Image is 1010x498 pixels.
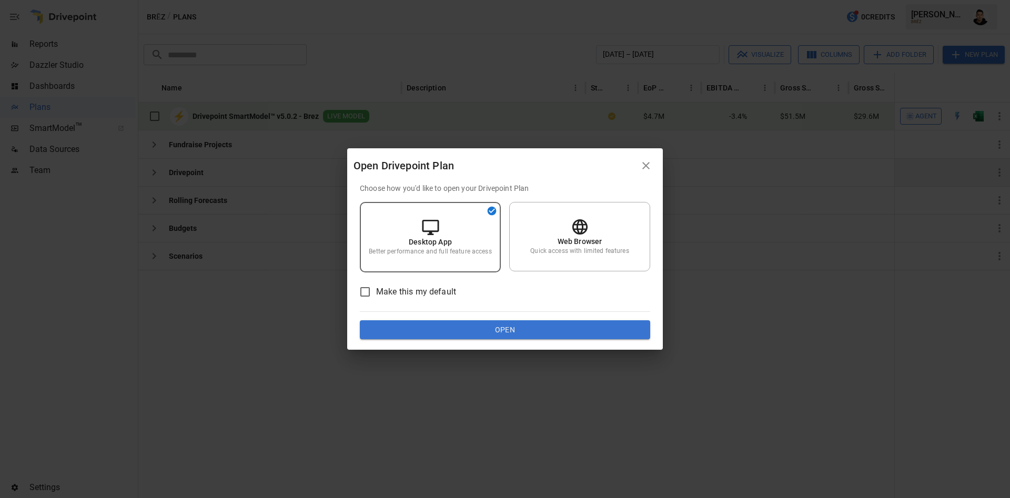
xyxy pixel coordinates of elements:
span: Make this my default [376,286,456,298]
p: Quick access with limited features [530,247,629,256]
div: Open Drivepoint Plan [353,157,635,174]
p: Better performance and full feature access [369,247,491,256]
button: Open [360,320,650,339]
p: Web Browser [558,236,602,247]
p: Desktop App [409,237,452,247]
p: Choose how you'd like to open your Drivepoint Plan [360,183,650,194]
